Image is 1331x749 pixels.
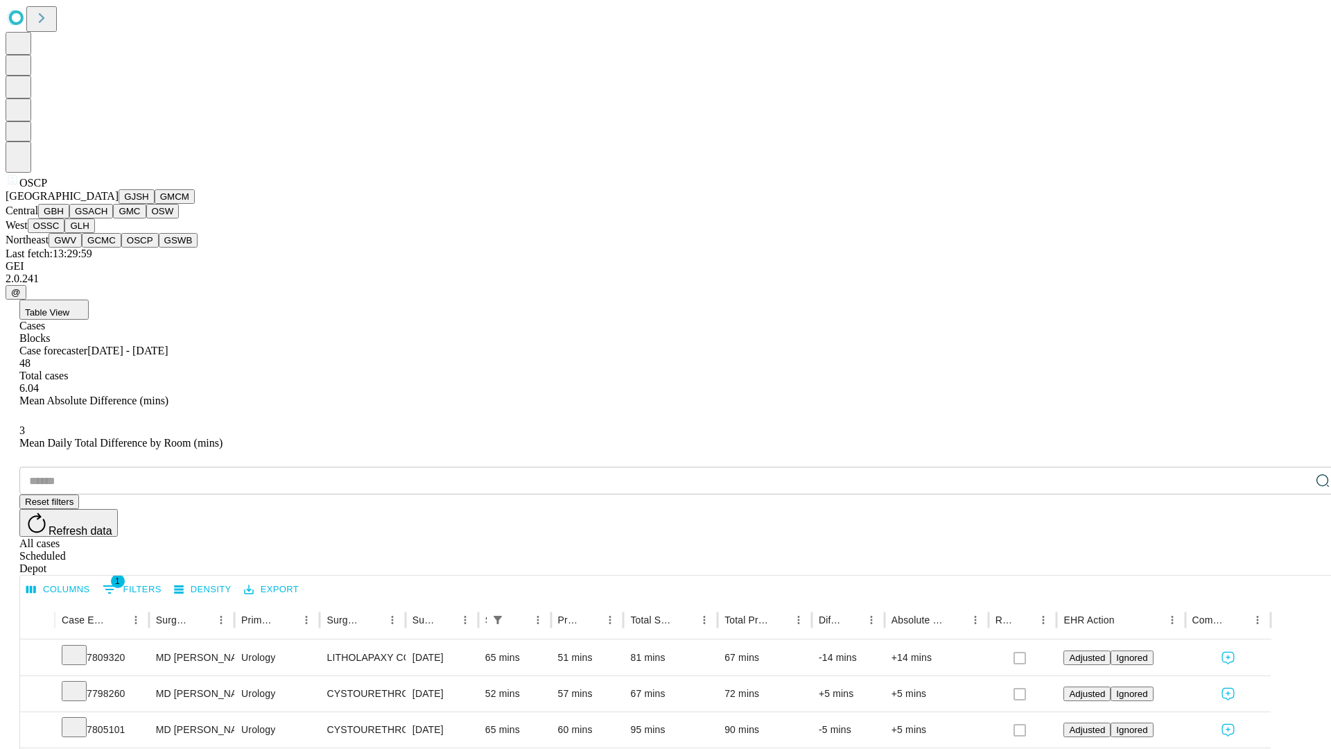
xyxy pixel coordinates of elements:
div: Difference [819,614,841,626]
span: Table View [25,307,69,318]
div: 7805101 [62,712,142,748]
div: LITHOLAPAXY COMPLICATED [327,640,398,675]
span: Mean Daily Total Difference by Room (mins) [19,437,223,449]
div: 72 mins [724,676,805,712]
div: [DATE] [412,712,471,748]
button: OSSC [28,218,65,233]
div: MD [PERSON_NAME] [156,676,227,712]
div: -5 mins [819,712,878,748]
div: 60 mins [558,712,617,748]
span: 3 [19,424,25,436]
button: Menu [695,610,714,630]
button: Menu [455,610,475,630]
span: Ignored [1116,725,1147,735]
span: Northeast [6,234,49,246]
button: Sort [842,610,862,630]
button: Menu [211,610,231,630]
button: Expand [27,682,48,707]
button: Show filters [488,610,507,630]
button: Menu [1034,610,1053,630]
div: Surgery Name [327,614,361,626]
button: Expand [27,718,48,743]
button: @ [6,285,26,300]
button: Ignored [1111,687,1153,701]
span: @ [11,287,21,298]
div: MD [PERSON_NAME] [156,712,227,748]
button: GBH [38,204,69,218]
button: Reset filters [19,494,79,509]
div: 67 mins [724,640,805,675]
div: 65 mins [485,712,544,748]
span: Mean Absolute Difference (mins) [19,395,168,406]
button: Density [171,579,235,601]
button: Menu [1163,610,1182,630]
button: GWV [49,233,82,248]
button: GMC [113,204,146,218]
button: Menu [528,610,548,630]
button: Menu [862,610,881,630]
span: Adjusted [1069,653,1105,663]
span: Last fetch: 13:29:59 [6,248,92,259]
button: Sort [192,610,211,630]
div: Surgeon Name [156,614,191,626]
div: Urology [241,676,313,712]
button: Sort [1014,610,1034,630]
div: CYSTOURETHROSCOPY [MEDICAL_DATA] WITH [MEDICAL_DATA] AND OR FULGURATION LESION [327,712,398,748]
div: [DATE] [412,640,471,675]
span: Ignored [1116,653,1147,663]
span: Total cases [19,370,68,381]
div: +5 mins [819,676,878,712]
div: 90 mins [724,712,805,748]
span: OSCP [19,177,47,189]
div: 57 mins [558,676,617,712]
button: Menu [126,610,146,630]
div: 51 mins [558,640,617,675]
button: Ignored [1111,723,1153,737]
div: Surgery Date [412,614,435,626]
span: Adjusted [1069,689,1105,699]
button: Menu [966,610,985,630]
button: Sort [769,610,789,630]
button: GSWB [159,233,198,248]
div: Urology [241,712,313,748]
button: GMCM [155,189,195,204]
div: Urology [241,640,313,675]
button: Table View [19,300,89,320]
span: [DATE] - [DATE] [87,345,168,356]
button: Sort [946,610,966,630]
button: GSACH [69,204,113,218]
button: Sort [363,610,383,630]
span: [GEOGRAPHIC_DATA] [6,190,119,202]
button: Ignored [1111,651,1153,665]
button: Menu [789,610,808,630]
span: Refresh data [49,525,112,537]
div: +14 mins [891,640,982,675]
button: Sort [107,610,126,630]
button: Adjusted [1063,651,1111,665]
div: [DATE] [412,676,471,712]
span: 48 [19,357,31,369]
div: Total Scheduled Duration [630,614,674,626]
button: Export [241,579,302,601]
div: 81 mins [630,640,711,675]
div: 7798260 [62,676,142,712]
div: MD [PERSON_NAME] [PERSON_NAME] [156,640,227,675]
div: -14 mins [819,640,878,675]
button: Refresh data [19,509,118,537]
button: Sort [581,610,600,630]
button: Expand [27,646,48,671]
button: Sort [675,610,695,630]
div: Predicted In Room Duration [558,614,580,626]
div: 1 active filter [488,610,507,630]
div: Absolute Difference [891,614,945,626]
div: 65 mins [485,640,544,675]
button: Adjusted [1063,687,1111,701]
div: 95 mins [630,712,711,748]
button: Sort [277,610,297,630]
button: Show filters [99,578,165,601]
button: OSW [146,204,180,218]
span: Adjusted [1069,725,1105,735]
span: 6.04 [19,382,39,394]
button: Select columns [23,579,94,601]
button: Sort [436,610,455,630]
